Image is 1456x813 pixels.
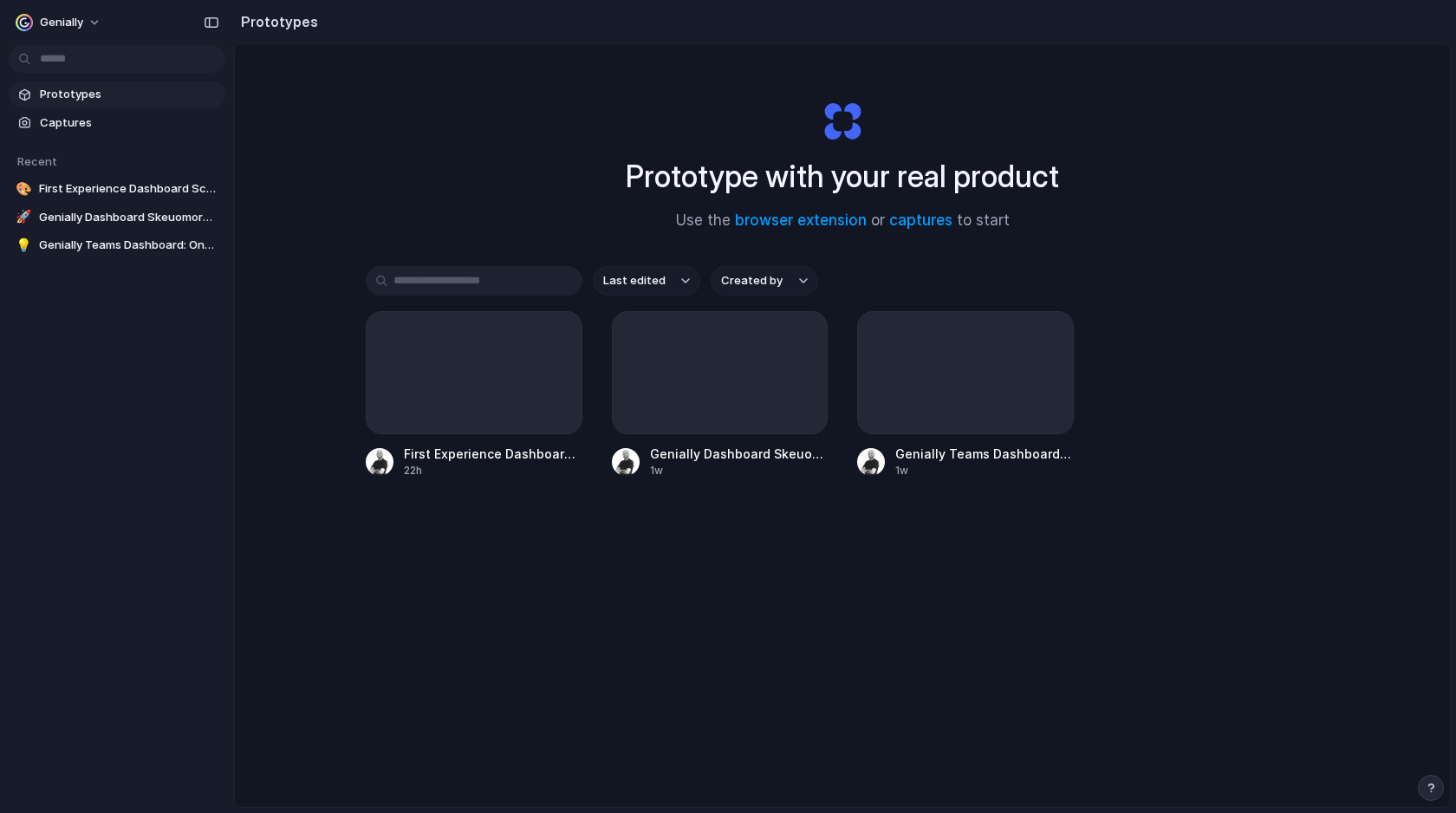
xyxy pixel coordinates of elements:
a: captures [889,211,952,229]
a: browser extension [735,211,867,229]
span: Captures [40,114,218,132]
button: Genially [9,9,110,36]
a: Genially Dashboard Skeuomorphic Design1w [612,311,829,478]
a: 💡Genially Teams Dashboard: Onboarding Chat [9,232,225,258]
div: 22h [404,463,582,478]
span: First Experience Dashboard Screen [39,180,218,198]
span: Genially Teams Dashboard: Onboarding Chat [895,445,1074,463]
div: 1w [650,463,829,478]
a: First Experience Dashboard Screen22h [366,311,582,478]
span: Genially Dashboard Skeuomorphic Design [650,445,829,463]
button: Created by [711,266,818,296]
div: 🚀 [16,209,32,226]
h1: Prototype with your real product [626,153,1059,199]
span: Genially [40,14,83,31]
div: 1w [895,463,1074,478]
button: Last edited [593,266,700,296]
span: Last edited [603,272,666,289]
a: Prototypes [9,81,225,107]
a: 🚀Genially Dashboard Skeuomorphic Design [9,205,225,231]
span: Created by [721,272,783,289]
span: Genially Teams Dashboard: Onboarding Chat [39,237,218,254]
div: 🎨 [16,180,32,198]
span: Genially Dashboard Skeuomorphic Design [39,209,218,226]
a: 🎨First Experience Dashboard Screen [9,176,225,202]
span: Use the or to start [676,210,1010,232]
span: Prototypes [40,86,218,103]
span: First Experience Dashboard Screen [404,445,582,463]
div: 💡 [16,237,32,254]
a: Captures [9,110,225,136]
a: Genially Teams Dashboard: Onboarding Chat1w [857,311,1074,478]
span: Recent [17,154,57,168]
h2: Prototypes [234,11,318,32]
